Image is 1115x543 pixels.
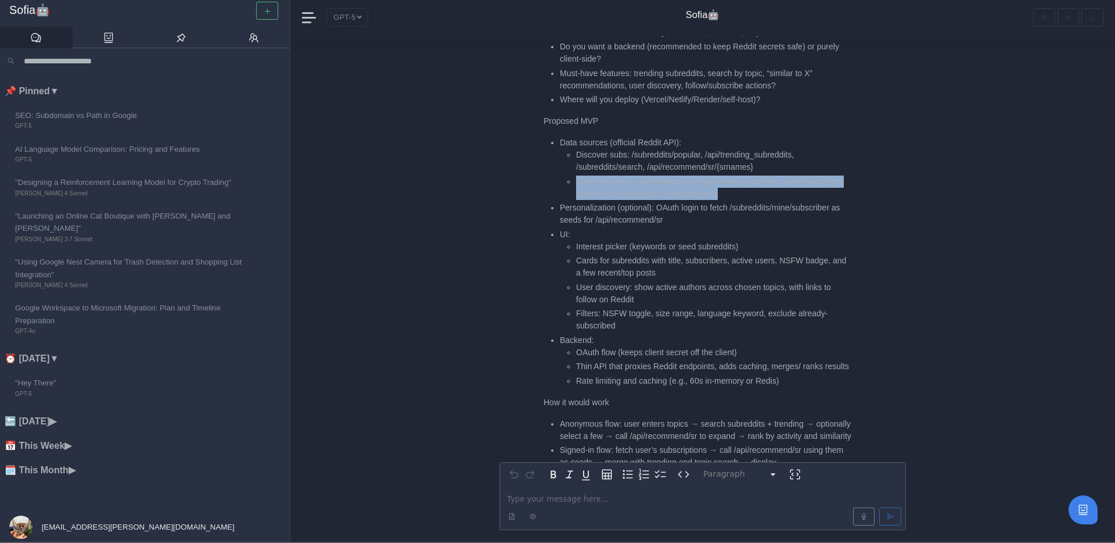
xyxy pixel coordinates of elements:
[620,466,636,483] button: Bulleted list
[544,396,851,409] p: How it would work
[562,466,578,483] button: Italic
[576,255,851,279] li: Cards for subreddits with title, subscribers, active users, NSFW badge, and a few recent/top posts
[15,122,249,131] span: GPT-5
[15,189,249,198] span: [PERSON_NAME] 4 Sonnet
[5,414,290,429] li: 🔙 [DATE] ▶
[39,523,235,531] span: [EMAIL_ADDRESS][PERSON_NAME][DOMAIN_NAME]
[699,466,782,483] button: Block type
[15,155,249,165] span: GPT-5
[15,235,249,244] span: [PERSON_NAME] 3.7 Sonnet
[560,202,851,226] li: Personalization (optional): OAuth login to fetch /subreddits/mine/subscriber as seeds for /api/re...
[15,143,249,155] span: AI Language Model Comparison: Pricing and Features
[15,390,249,399] span: GPT-5
[686,9,720,21] h4: Sofia🤖
[576,308,851,332] li: Filters: NSFW toggle, size range, language keyword, exclude already-subscribed
[576,149,851,173] li: Discover subs: /subreddits/popular, /api/trending_subreddits, /subreddits/search, /api/recommend/...
[560,228,851,333] li: UI:
[15,281,249,290] span: [PERSON_NAME] 4 Sonnet
[636,466,652,483] button: Numbered list
[15,377,249,389] span: "Hey There"
[19,53,283,69] input: Search conversations
[15,210,249,235] span: "Launching an Online Cat Boutique with [PERSON_NAME] and [PERSON_NAME]"
[576,375,851,387] li: Rate limiting and caching (e.g., 60s in-memory or Redis)
[560,334,851,387] li: Backend:
[5,438,290,453] li: 📅 This Week ▶
[620,466,668,483] div: toggle group
[15,256,249,281] span: "Using Google Nest Camera for Trash Detection and Shopping List Integration"
[15,176,249,188] span: "Designing a Reinforcement Learning Model for Crypto Trading"
[560,137,851,200] li: Data sources (official Reddit API):
[545,466,562,483] button: Bold
[675,466,692,483] button: Inline code format
[5,84,290,99] li: 📌 Pinned ▼
[560,41,851,65] li: Do you want a backend (recommended to keep Reddit secrets safe) or purely client-side?
[576,281,851,306] li: User discovery: show active authors across chosen topics, with links to follow on Reddit
[5,463,290,478] li: 🗓️ This Month ▶
[5,351,290,366] li: ⏰ [DATE] ▼
[560,94,851,106] li: Where will you deploy (Vercel/Netlify/Render/self-host)?
[576,360,851,373] li: Thin API that proxies Reddit endpoints, adds caching, merges/ ranks results
[15,302,249,327] span: Google Workspace to Microsoft Migration: Plan and Timeline Preparation
[560,67,851,92] li: Must-have features: trending subreddits, search by topic, “similar to X” recommendations, user di...
[576,346,851,359] li: OAuth flow (keeps client secret off the client)
[578,466,594,483] button: Underline
[560,444,851,469] li: Signed-in flow: fetch user’s subscriptions → call /api/recommend/sr using them as seeds → merge w...
[560,418,851,442] li: Anonymous flow: user enters topics → search subreddits + trending → optionally select a few → cal...
[15,109,249,122] span: SEO: Subdomain vs Path in Google
[15,327,249,336] span: GPT-4o
[544,115,851,127] p: Proposed MVP
[576,241,851,253] li: Interest picker (keywords or seed subreddits)
[576,176,851,200] li: Discover users: /users/search (by topic/name); optionally surface frequent authors from top posts...
[500,486,905,530] div: editable markdown
[652,466,668,483] button: Check list
[9,3,280,17] a: Sofia🤖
